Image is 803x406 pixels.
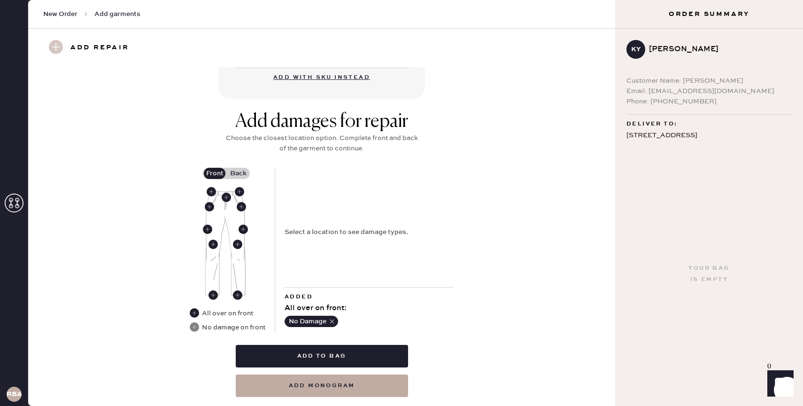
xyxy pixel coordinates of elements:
[626,118,677,130] span: Deliver to:
[205,191,246,297] img: Garment image
[202,322,265,333] div: No damage on front
[208,240,218,249] div: Front Right Leg
[649,44,784,55] div: [PERSON_NAME]
[203,225,212,234] div: Front Right Side Seam
[615,9,803,19] h3: Order Summary
[758,364,799,404] iframe: Front Chat
[223,133,420,154] div: Choose the closest location option. Complete front and back of the garment to continue.
[239,225,248,234] div: Front Left Side Seam
[237,202,246,211] div: Front Left Pocket
[285,303,454,314] div: All over on front :
[222,193,231,202] div: Front Center Waistband
[626,96,792,107] div: Phone: [PHONE_NUMBER]
[626,130,792,165] div: [STREET_ADDRESS] 12 [US_STATE] , NY 10003
[236,375,408,397] button: add monogram
[223,110,420,133] div: Add damages for repair
[205,202,214,211] div: Front Right Pocket
[70,40,129,56] h3: Add repair
[7,391,22,398] h3: RBA
[688,263,729,285] div: Your bag is empty
[43,9,77,19] span: New Order
[268,68,376,87] button: Add with SKU instead
[626,76,792,86] div: Customer Name: [PERSON_NAME]
[190,308,254,319] div: All over on front
[285,227,408,237] div: Select a location to see damage types.
[190,322,265,333] div: No damage on front
[626,86,792,96] div: Email: [EMAIL_ADDRESS][DOMAIN_NAME]
[208,290,218,300] div: Front Right Ankle
[233,290,242,300] div: Front Left Ankle
[203,168,226,179] label: Front
[226,168,250,179] label: Back
[94,9,140,19] span: Add garments
[631,46,641,53] h3: KY
[233,240,242,249] div: Front Left Leg
[235,187,244,196] div: Front Left Waistband
[207,187,216,196] div: Front Right Waistband
[202,308,253,319] div: All over on front
[236,345,408,367] button: Add to bag
[285,291,454,303] div: Added
[285,316,338,327] button: No Damage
